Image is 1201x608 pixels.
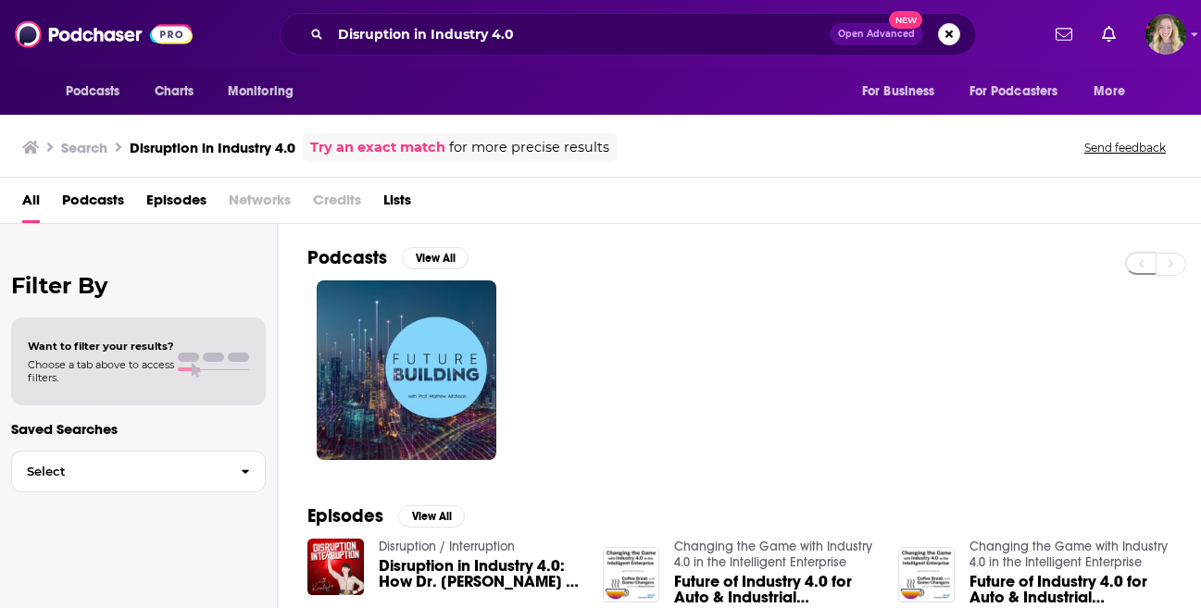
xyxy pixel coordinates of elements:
a: Disruption in Industry 4.0: How Dr. Jeremy Frank is Using AI to Revolutionize Machine Health Mana... [379,558,581,589]
img: User Profile [1145,14,1186,55]
button: Send feedback [1079,140,1171,155]
button: Select [11,451,266,492]
input: Search podcasts, credits, & more... [331,19,830,49]
a: Charts [143,74,206,109]
a: Show notifications dropdown [1095,19,1123,50]
a: Changing the Game with Industry 4.0 in the Intelligent Enterprise [970,539,1168,570]
img: Future of Industry 4.0 for Auto & Industrial Manufacturers: Restart Your Engines! [898,547,955,603]
span: More [1094,79,1125,105]
button: open menu [1081,74,1148,109]
a: Lists [383,185,411,223]
span: Select [12,465,226,478]
button: View All [402,247,469,269]
h3: Disruption in Industry 4.0 [130,139,295,156]
h3: Search [61,139,107,156]
a: Disruption / Interruption [379,539,515,554]
span: Logged in as lauren19365 [1145,14,1186,55]
span: Networks [229,185,291,223]
span: Choose a tab above to access filters. [28,358,174,384]
span: For Business [862,79,935,105]
button: open menu [957,74,1085,109]
div: Search podcasts, credits, & more... [280,13,976,56]
span: Open Advanced [838,30,915,39]
a: Future of Industry 4.0 for Auto & Industrial Manufacturers: Restart Your Engines! [674,574,876,605]
span: Podcasts [66,79,120,105]
img: Future of Industry 4.0 for Auto & Industrial Manufacturers: Restart Your Engines! [603,547,659,603]
button: Show profile menu [1145,14,1186,55]
h2: Podcasts [307,246,387,269]
h2: Episodes [307,504,383,527]
a: Episodes [146,185,206,223]
a: Podcasts [62,185,124,223]
a: Future of Industry 4.0 for Auto & Industrial Manufacturers: Restart Your Engines! [970,574,1171,605]
span: Disruption in Industry 4.0: How Dr. [PERSON_NAME] is Using AI to Revolutionize Machine Health Man... [379,558,581,589]
span: New [889,11,922,29]
img: Disruption in Industry 4.0: How Dr. Jeremy Frank is Using AI to Revolutionize Machine Health Mana... [307,539,364,595]
button: open menu [849,74,958,109]
a: All [22,185,40,223]
span: For Podcasters [970,79,1058,105]
span: Want to filter your results? [28,340,174,353]
img: Podchaser - Follow, Share and Rate Podcasts [15,17,193,52]
a: Try an exact match [310,137,445,158]
button: View All [398,505,465,527]
p: Saved Searches [11,420,266,438]
span: Credits [313,185,361,223]
h2: Filter By [11,272,266,299]
a: Changing the Game with Industry 4.0 in the Intelligent Enterprise [674,539,872,570]
span: for more precise results [449,137,609,158]
button: open menu [215,74,318,109]
a: PodcastsView All [307,246,469,269]
button: open menu [53,74,144,109]
a: Show notifications dropdown [1048,19,1080,50]
span: Monitoring [228,79,294,105]
button: Open AdvancedNew [830,23,923,45]
span: Charts [155,79,194,105]
a: EpisodesView All [307,504,465,527]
